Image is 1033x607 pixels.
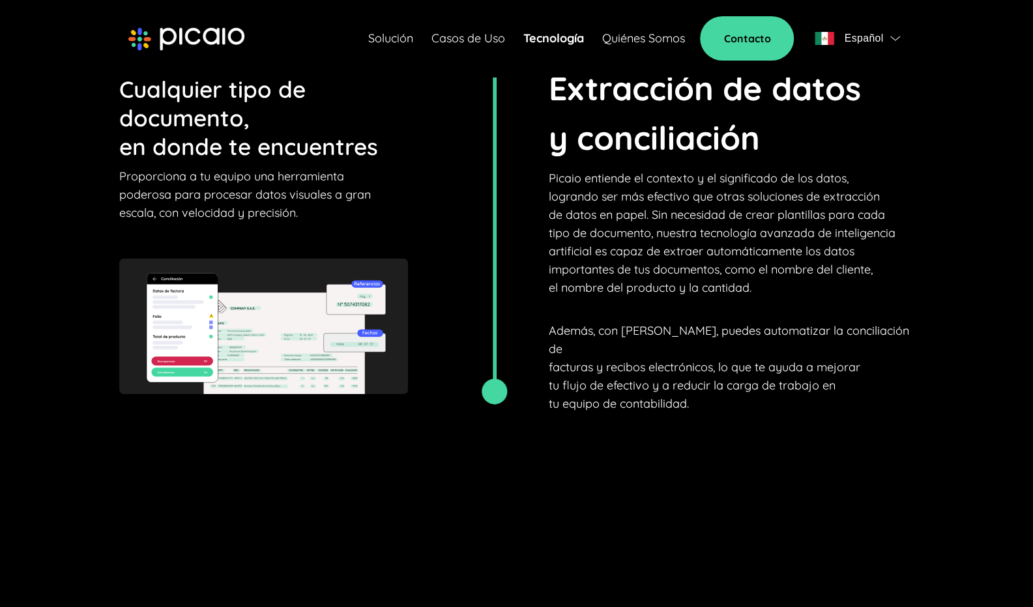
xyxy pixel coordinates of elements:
button: flagEspañolflag [809,25,905,51]
a: Quiénes Somos [602,29,684,48]
a: Tecnología [523,29,583,48]
img: dynamic-scroll-circle-green [482,378,508,404]
a: Solución [368,29,413,48]
img: flag [815,32,834,45]
img: dynamic-scroll-image [119,259,409,394]
span: Español [844,29,883,48]
a: Casos de Uso [431,29,504,48]
img: flag [890,36,900,41]
p: Extracción de datos y conciliación [549,64,914,163]
p: Proporciona a tu equipo una herramienta poderosa para procesar datos visuales a gran escala, con ... [119,167,392,222]
p: Picaio entiende el contexto y el significado de los datos, logrando ser más efectivo que otras so... [549,169,914,315]
p: Cualquier tipo de documento, en donde te encuentres [119,75,441,161]
p: Además, con [PERSON_NAME], puedes automatizar la conciliación de facturas y recibos electrónicos,... [549,322,914,413]
img: picaio-logo [128,27,244,51]
a: Contacto [700,16,794,61]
